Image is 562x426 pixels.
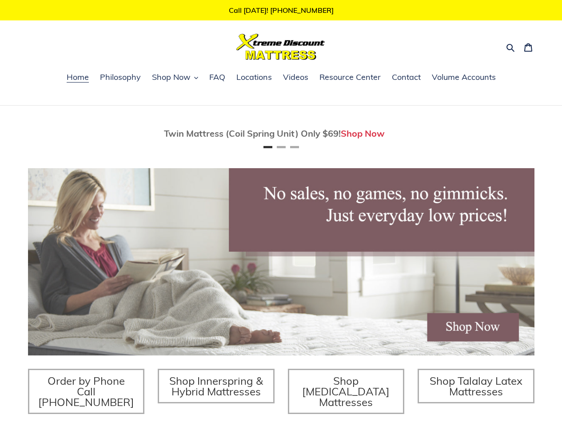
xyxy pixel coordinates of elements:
[28,369,145,414] a: Order by Phone Call [PHONE_NUMBER]
[147,71,203,84] button: Shop Now
[62,71,93,84] a: Home
[209,72,225,83] span: FAQ
[418,369,534,403] a: Shop Talalay Latex Mattresses
[236,72,272,83] span: Locations
[152,72,191,83] span: Shop Now
[392,72,421,83] span: Contact
[277,146,286,148] button: Page 2
[279,71,313,84] a: Videos
[432,72,496,83] span: Volume Accounts
[319,72,381,83] span: Resource Center
[158,369,275,403] a: Shop Innerspring & Hybrid Mattresses
[67,72,89,83] span: Home
[341,128,385,139] a: Shop Now
[100,72,141,83] span: Philosophy
[205,71,230,84] a: FAQ
[263,146,272,148] button: Page 1
[96,71,145,84] a: Philosophy
[232,71,276,84] a: Locations
[290,146,299,148] button: Page 3
[315,71,385,84] a: Resource Center
[38,374,134,409] span: Order by Phone Call [PHONE_NUMBER]
[164,128,341,139] span: Twin Mattress (Coil Spring Unit) Only $69!
[427,71,500,84] a: Volume Accounts
[387,71,425,84] a: Contact
[236,34,325,60] img: Xtreme Discount Mattress
[283,72,308,83] span: Videos
[302,374,390,409] span: Shop [MEDICAL_DATA] Mattresses
[28,168,534,355] img: herobannermay2022-1652879215306_1200x.jpg
[169,374,263,398] span: Shop Innerspring & Hybrid Mattresses
[288,369,405,414] a: Shop [MEDICAL_DATA] Mattresses
[430,374,522,398] span: Shop Talalay Latex Mattresses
